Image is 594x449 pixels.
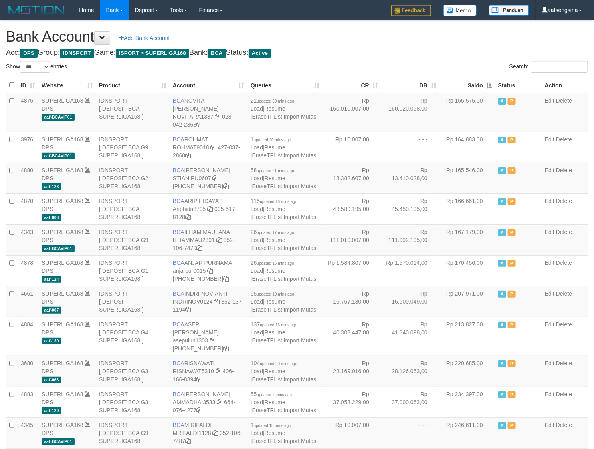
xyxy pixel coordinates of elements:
a: Resume [265,329,285,336]
a: Delete [556,136,572,143]
a: Import Mutasi [284,183,318,189]
a: Load [251,329,263,336]
a: Edit [545,198,554,204]
span: Paused [508,137,516,143]
td: 3680 [18,356,38,387]
a: SUPERLIGA168 [42,321,83,328]
span: Active [498,360,506,367]
a: Delete [556,97,572,104]
span: updated 21 mins ago [257,169,294,173]
span: Paused [508,167,516,174]
a: SUPERLIGA168 [42,360,83,366]
a: Copy 3521371194 to clipboard [185,306,191,313]
h1: Bank Account [6,29,588,45]
a: Copy MRIFALDI1128 to clipboard [213,430,218,436]
span: 115 [251,198,297,204]
select: Showentries [20,61,50,73]
td: 4875 [18,93,38,132]
span: 55 [251,391,292,397]
a: Edit [545,290,554,297]
td: 4883 [18,387,38,417]
a: Delete [556,198,572,204]
a: Edit [545,321,554,328]
td: RISNAWATI 406-166-8394 [170,356,247,387]
span: BCA [173,136,184,143]
span: 95 [251,290,294,297]
th: Saldo: activate to sort column descending [440,77,495,93]
td: Rp 28.169.016,00 [323,356,381,387]
a: INDRINOV0124 [173,298,213,305]
a: SUPERLIGA168 [42,391,83,397]
span: updated 17 mins ago [257,230,294,235]
span: 21 [251,97,294,104]
span: Active [498,260,506,267]
span: | | | [251,360,318,383]
input: Search: [531,61,588,73]
span: Paused [508,229,516,236]
td: Rp 16.767.130,00 [323,286,381,317]
td: 4880 [18,163,38,193]
td: DPS [38,387,96,417]
td: DPS [38,224,96,255]
span: | | | [251,97,318,120]
span: aaf-129 [42,407,61,414]
td: Rp 10.007,00 [323,132,381,163]
td: IDNSPORT [ DEPOSIT BCA G3 SUPERLIGA168 ] [96,356,170,387]
span: updated 20 mins ago [260,362,297,366]
a: ILHAMMAU2391 [173,237,215,243]
span: Active [498,167,506,174]
a: Delete [556,422,572,428]
a: SUPERLIGA168 [42,290,83,297]
td: IDNSPORT [ DEPOSIT BCA G2 SUPERLIGA168 ] [96,163,170,193]
a: Copy anjarpur0015 to clipboard [207,268,213,274]
a: Add Bank Account [114,31,175,45]
a: Copy INDRINOV0124 to clipboard [214,298,220,305]
td: Rp 37.000.063,00 [381,387,440,417]
td: Rp 165.546,00 [440,163,495,193]
span: Active [249,49,271,58]
a: Copy 6640764277 to clipboard [196,407,202,413]
a: Edit [545,260,554,266]
span: 26 [251,260,294,266]
span: aaf-126 [42,183,61,190]
span: Active [498,229,506,236]
a: Delete [556,229,572,235]
td: IDNSPORT [ DEPOSIT BCA G9 SUPERLIGA168 ] [96,224,170,255]
a: Edit [545,422,554,428]
td: Rp 111.002.105,00 [381,224,440,255]
a: Copy 0955178128 to clipboard [185,214,191,220]
a: EraseTFList [252,438,282,444]
a: EraseTFList [252,152,282,159]
td: Rp 111.010.007,00 [323,224,381,255]
td: 4661 [18,286,38,317]
span: 1 [251,136,291,143]
a: SUPERLIGA168 [42,260,83,266]
a: Import Mutasi [284,214,318,220]
td: IDNSPORT [ DEPOSIT SUPERLIGA168 ] [96,286,170,317]
td: [PERSON_NAME] 664-076-4277 [170,387,247,417]
span: aaf-066 [42,377,61,383]
span: aaf-BCAVIP01 [42,438,75,445]
span: Paused [508,260,516,267]
a: Load [251,298,263,305]
th: Queries: activate to sort column ascending [247,77,323,93]
td: Rp 16.900.049,00 [381,286,440,317]
span: | | | [251,198,318,220]
a: SUPERLIGA168 [42,97,83,104]
span: BCA [208,49,226,58]
td: Rp 246.611,00 [440,417,495,448]
span: | | | [251,321,318,344]
td: IDNSPORT [ DEPOSIT BCA SUPERLIGA168 ] [96,193,170,224]
a: Import Mutasi [284,438,318,444]
span: aaf-007 [42,307,61,314]
span: BCA [173,198,184,204]
td: - - - [381,132,440,163]
td: 4345 [18,417,38,448]
td: NOVITA [PERSON_NAME] 028-042-2363 [170,93,247,132]
a: Import Mutasi [284,152,318,159]
a: Load [251,144,263,151]
span: Active [498,198,506,205]
img: Feedback.jpg [391,5,431,16]
th: Website: activate to sort column ascending [38,77,96,93]
a: Load [251,175,263,181]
